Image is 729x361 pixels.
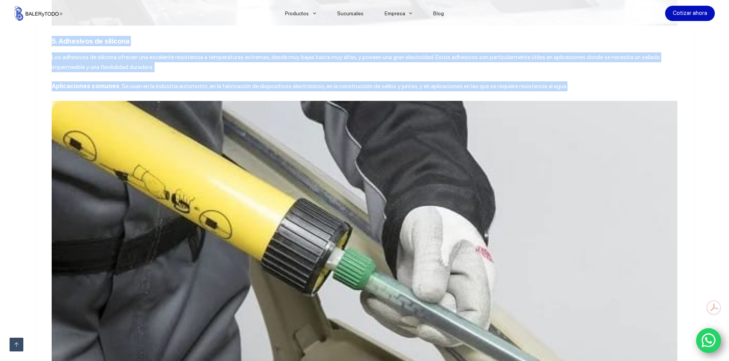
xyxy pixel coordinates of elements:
[52,83,119,90] b: Aplicaciones comunes
[15,6,62,21] img: Balerytodo
[696,328,721,353] a: WhatsApp
[119,83,568,90] span: : Se usan en la industria automotriz, en la fabricación de dispositivos electrónicos, en la const...
[52,53,660,71] span: Los adhesivos de silicona ofrecen una excelente resistencia a temperaturas extremas, desde muy ba...
[52,37,129,45] b: 5. Adhesivos de silicona
[665,6,715,21] a: Cotizar ahora
[10,338,23,351] a: Ir arriba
